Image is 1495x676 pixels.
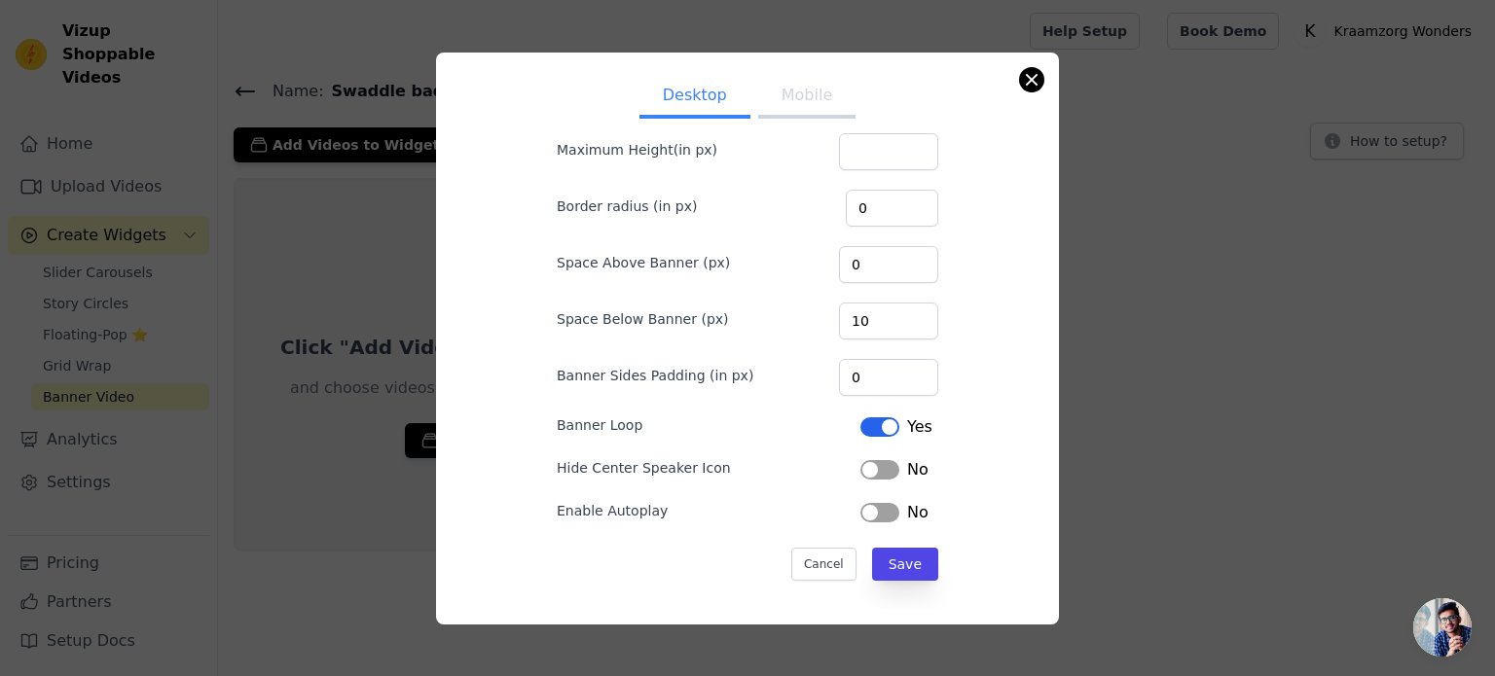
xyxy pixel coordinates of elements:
span: Yes [907,415,932,439]
span: No [907,501,929,524]
label: Space Below Banner (px) [557,309,729,329]
button: Close modal [1020,68,1043,91]
label: Enable Autoplay [557,501,668,520]
label: Banner Loop [557,415,642,435]
button: Cancel [791,548,857,581]
label: Hide Center Speaker Icon [557,458,731,478]
button: Save [872,548,938,581]
span: No [907,458,929,481]
a: Open de chat [1413,598,1472,657]
label: Border radius (in px) [557,196,697,216]
button: Mobile [758,76,856,119]
button: Desktop [639,76,750,119]
label: Maximum Height(in px) [557,140,717,160]
label: Banner Sides Padding (in px) [557,366,753,385]
label: Space Above Banner (px) [557,253,730,272]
